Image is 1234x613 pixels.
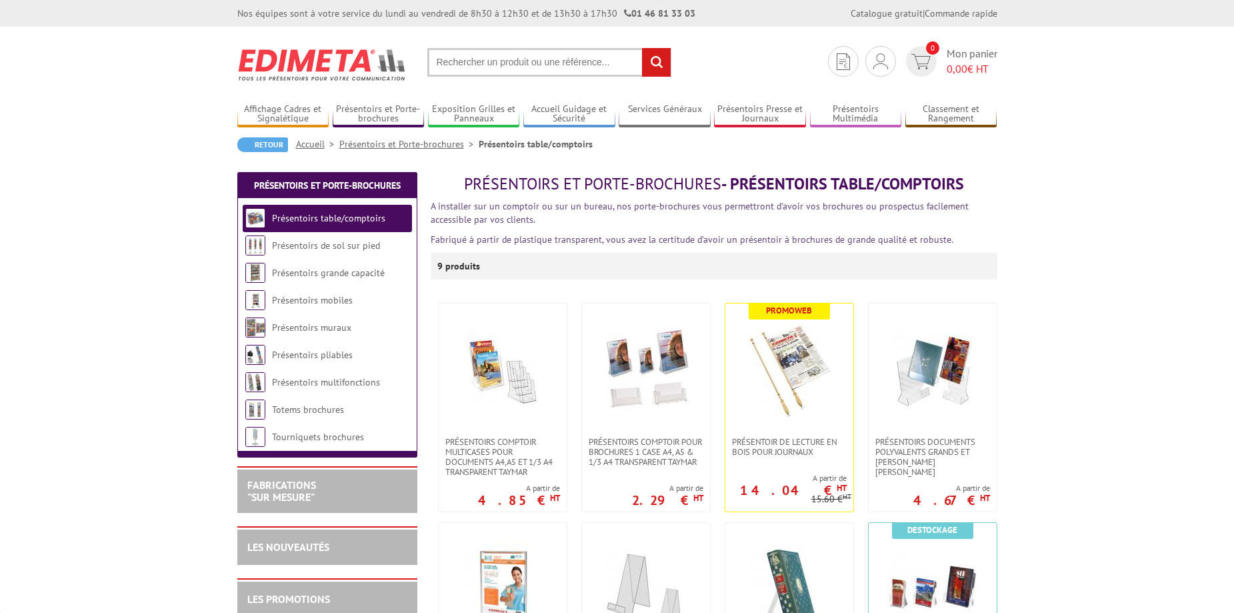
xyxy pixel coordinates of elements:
[237,103,329,125] a: Affichage Cadres et Signalétique
[478,496,560,504] p: 4.85 €
[437,253,487,279] p: 9 produits
[725,473,847,484] span: A partir de
[875,437,990,477] span: Présentoirs Documents Polyvalents Grands et [PERSON_NAME] [PERSON_NAME]
[237,137,288,152] a: Retour
[907,524,957,536] b: Destockage
[296,138,339,150] a: Accueil
[903,46,997,77] a: devis rapide 0 Mon panier 0,00€ HT
[632,483,703,494] span: A partir de
[873,53,888,69] img: devis rapide
[851,7,997,20] div: |
[599,324,693,417] img: PRÉSENTOIRS COMPTOIR POUR BROCHURES 1 CASE A4, A5 & 1/3 A4 TRANSPARENT taymar
[851,7,923,19] a: Catalogue gratuit
[523,103,615,125] a: Accueil Guidage et Sécurité
[624,7,695,19] strong: 01 46 81 33 03
[272,431,364,443] a: Tourniquets brochures
[732,437,847,457] span: Présentoir de lecture en bois pour journaux
[427,48,671,77] input: Rechercher un produit ou une référence...
[272,267,385,279] a: Présentoirs grande capacité
[439,437,567,477] a: Présentoirs comptoir multicases POUR DOCUMENTS A4,A5 ET 1/3 A4 TRANSPARENT TAYMAR
[869,437,997,477] a: Présentoirs Documents Polyvalents Grands et [PERSON_NAME] [PERSON_NAME]
[947,61,997,77] span: € HT
[431,200,969,225] font: A installer sur un comptoir ou sur un bureau, nos porte-brochures vous permettront d’avoir vos br...
[245,400,265,420] img: Totems brochures
[431,233,953,245] font: Fabriqué à partir de plastique transparent, vous avez la certitude d’avoir un présentoir à brochu...
[913,496,990,504] p: 4.67 €
[886,324,979,417] img: Présentoirs Documents Polyvalents Grands et Petits Modèles
[245,427,265,447] img: Tourniquets brochures
[247,592,330,606] a: LES PROMOTIONS
[837,482,847,494] sup: HT
[464,173,721,194] span: Présentoirs et Porte-brochures
[911,54,931,69] img: devis rapide
[693,492,703,504] sup: HT
[619,103,711,125] a: Services Généraux
[272,349,353,361] a: Présentoirs pliables
[925,7,997,19] a: Commande rapide
[245,263,265,283] img: Présentoirs grande capacité
[582,437,710,467] a: PRÉSENTOIRS COMPTOIR POUR BROCHURES 1 CASE A4, A5 & 1/3 A4 TRANSPARENT taymar
[237,7,695,20] div: Nos équipes sont à votre service du lundi au vendredi de 8h30 à 12h30 et de 13h30 à 17h30
[589,437,703,467] span: PRÉSENTOIRS COMPTOIR POUR BROCHURES 1 CASE A4, A5 & 1/3 A4 TRANSPARENT taymar
[740,486,847,494] p: 14.04 €
[247,540,329,554] a: LES NOUVEAUTÉS
[245,235,265,255] img: Présentoirs de sol sur pied
[245,345,265,365] img: Présentoirs pliables
[339,138,479,150] a: Présentoirs et Porte-brochures
[272,239,380,251] a: Présentoirs de sol sur pied
[431,175,997,193] h1: - Présentoirs table/comptoirs
[811,494,851,504] p: 15.60 €
[743,324,836,417] img: Présentoir de lecture en bois pour journaux
[714,103,806,125] a: Présentoirs Presse et Journaux
[245,290,265,310] img: Présentoirs mobiles
[245,318,265,338] img: Présentoirs muraux
[913,483,990,494] span: A partir de
[479,137,593,151] li: Présentoirs table/comptoirs
[843,492,851,501] sup: HT
[947,62,967,75] span: 0,00
[766,305,812,316] b: Promoweb
[478,483,560,494] span: A partir de
[445,437,560,477] span: Présentoirs comptoir multicases POUR DOCUMENTS A4,A5 ET 1/3 A4 TRANSPARENT TAYMAR
[428,103,520,125] a: Exposition Grilles et Panneaux
[247,478,316,504] a: FABRICATIONS"Sur Mesure"
[272,322,351,334] a: Présentoirs muraux
[272,376,380,388] a: Présentoirs multifonctions
[725,437,853,457] a: Présentoir de lecture en bois pour journaux
[810,103,902,125] a: Présentoirs Multimédia
[905,103,997,125] a: Classement et Rangement
[245,208,265,228] img: Présentoirs table/comptoirs
[333,103,425,125] a: Présentoirs et Porte-brochures
[947,46,997,77] span: Mon panier
[272,294,353,306] a: Présentoirs mobiles
[245,372,265,392] img: Présentoirs multifonctions
[837,53,850,70] img: devis rapide
[642,48,671,77] input: rechercher
[926,41,939,55] span: 0
[237,40,407,89] img: Edimeta
[632,496,703,504] p: 2.29 €
[272,404,344,416] a: Totems brochures
[272,212,385,224] a: Présentoirs table/comptoirs
[254,179,401,191] a: Présentoirs et Porte-brochures
[550,492,560,504] sup: HT
[456,324,549,417] img: Présentoirs comptoir multicases POUR DOCUMENTS A4,A5 ET 1/3 A4 TRANSPARENT TAYMAR
[980,492,990,504] sup: HT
